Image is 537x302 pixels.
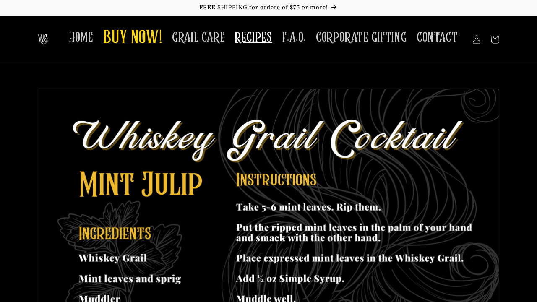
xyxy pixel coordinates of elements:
[311,24,412,51] a: CORPORATE GIFTING
[8,4,529,11] p: FREE SHIPPING for orders of $75 or more!
[172,29,225,46] span: GRAIL CARE
[230,24,277,51] a: RECIPES
[38,34,48,44] img: The Whiskey Grail
[412,24,463,51] a: CONTACT
[69,29,93,46] span: HOME
[98,22,167,55] a: BUY NOW!
[235,29,272,46] span: RECIPES
[167,24,230,51] a: GRAIL CARE
[282,29,306,46] span: F.A.Q.
[316,29,407,46] span: CORPORATE GIFTING
[277,24,311,51] a: F.A.Q.
[103,27,162,50] span: BUY NOW!
[417,29,458,46] span: CONTACT
[64,24,98,51] a: HOME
